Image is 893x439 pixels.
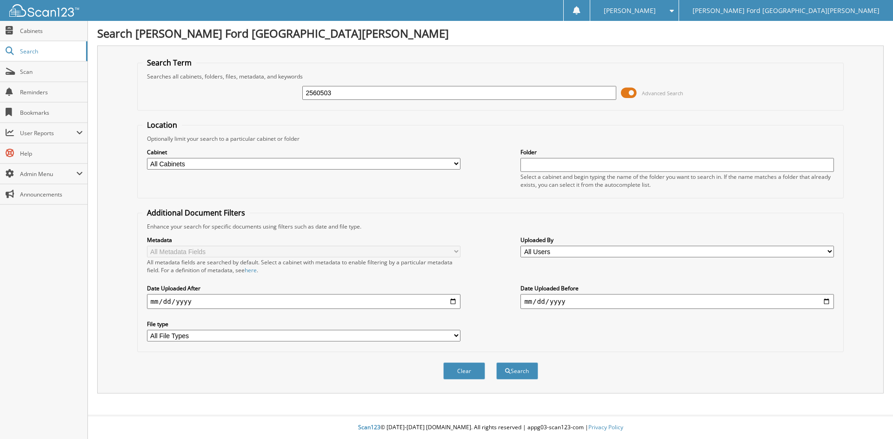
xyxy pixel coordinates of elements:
[693,8,880,13] span: [PERSON_NAME] Ford [GEOGRAPHIC_DATA][PERSON_NAME]
[846,394,893,439] iframe: Chat Widget
[142,120,182,130] legend: Location
[20,88,83,96] span: Reminders
[20,47,81,55] span: Search
[358,423,380,431] span: Scan123
[142,223,839,230] div: Enhance your search for specific documents using filters such as date and file type.
[520,173,834,189] div: Select a cabinet and begin typing the name of the folder you want to search in. If the name match...
[604,8,656,13] span: [PERSON_NAME]
[588,423,623,431] a: Privacy Policy
[642,90,683,97] span: Advanced Search
[9,4,79,17] img: scan123-logo-white.svg
[20,150,83,157] span: Help
[245,266,257,274] a: here
[147,148,460,156] label: Cabinet
[147,294,460,309] input: start
[520,294,834,309] input: end
[97,26,884,41] h1: Search [PERSON_NAME] Ford [GEOGRAPHIC_DATA][PERSON_NAME]
[520,284,834,292] label: Date Uploaded Before
[20,109,83,117] span: Bookmarks
[142,135,839,143] div: Optionally limit your search to a particular cabinet or folder
[520,148,834,156] label: Folder
[20,27,83,35] span: Cabinets
[142,208,250,218] legend: Additional Document Filters
[88,416,893,439] div: © [DATE]-[DATE] [DOMAIN_NAME]. All rights reserved | appg03-scan123-com |
[20,129,76,137] span: User Reports
[20,68,83,76] span: Scan
[20,170,76,178] span: Admin Menu
[496,362,538,380] button: Search
[520,236,834,244] label: Uploaded By
[443,362,485,380] button: Clear
[142,72,839,80] div: Searches all cabinets, folders, files, metadata, and keywords
[147,284,460,292] label: Date Uploaded After
[147,320,460,328] label: File type
[20,190,83,198] span: Announcements
[147,236,460,244] label: Metadata
[142,58,196,68] legend: Search Term
[147,258,460,274] div: All metadata fields are searched by default. Select a cabinet with metadata to enable filtering b...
